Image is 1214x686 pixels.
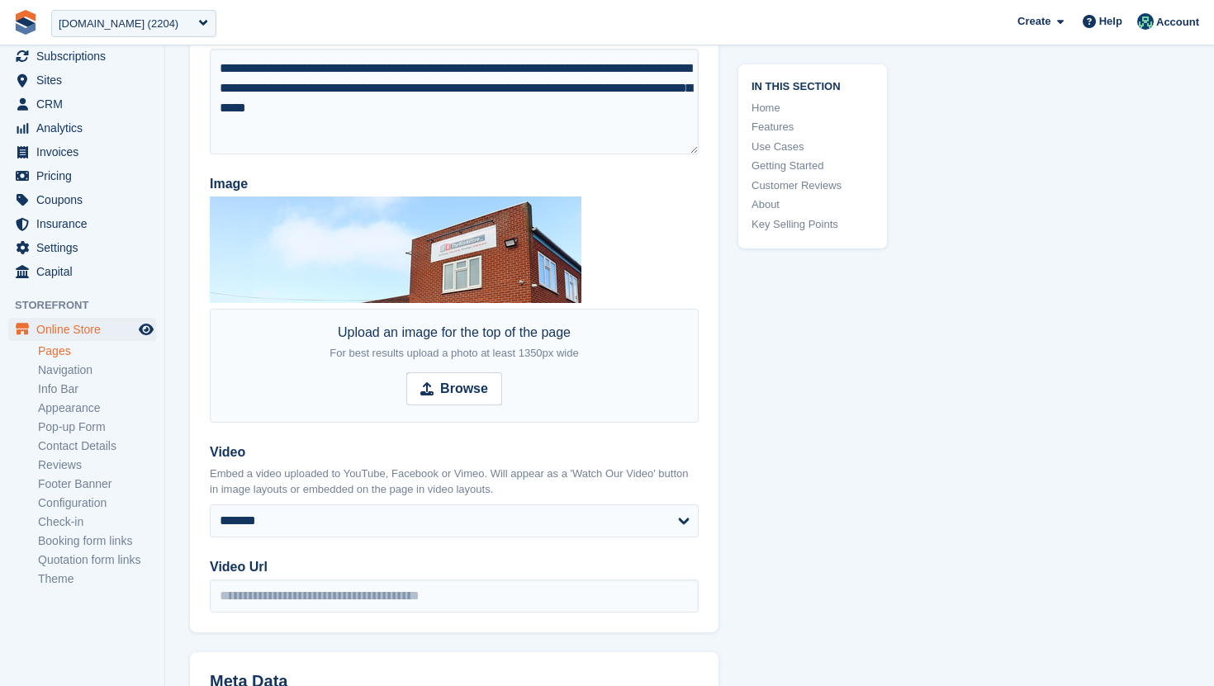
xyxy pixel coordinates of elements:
[36,45,135,68] span: Subscriptions
[8,318,156,341] a: menu
[8,69,156,92] a: menu
[210,442,699,462] label: Video
[210,174,699,194] label: Image
[1156,14,1199,31] span: Account
[38,400,156,416] a: Appearance
[8,92,156,116] a: menu
[8,164,156,187] a: menu
[38,381,156,397] a: Info Bar
[8,212,156,235] a: menu
[752,78,874,93] span: In this section
[752,177,874,194] a: Customer Reviews
[38,438,156,454] a: Contact Details
[752,100,874,116] a: Home
[36,318,135,341] span: Online Store
[38,362,156,378] a: Navigation
[752,158,874,174] a: Getting Started
[210,557,699,577] label: Video Url
[8,116,156,140] a: menu
[38,514,156,530] a: Check-in
[38,419,156,435] a: Pop-up Form
[210,466,699,498] p: Embed a video uploaded to YouTube, Facebook or Vimeo. Will appear as a 'Watch Our Video' button i...
[38,495,156,511] a: Configuration
[38,571,156,587] a: Theme
[752,139,874,155] a: Use Cases
[752,216,874,233] a: Key Selling Points
[38,457,156,473] a: Reviews
[38,552,156,568] a: Quotation form links
[36,236,135,259] span: Settings
[36,260,135,283] span: Capital
[36,140,135,163] span: Invoices
[36,164,135,187] span: Pricing
[8,188,156,211] a: menu
[330,347,578,359] span: For best results upload a photo at least 1350px wide
[38,533,156,549] a: Booking form links
[1017,13,1050,30] span: Create
[8,236,156,259] a: menu
[752,196,874,213] a: About
[1137,13,1154,30] img: Jennifer Ofodile
[1099,13,1122,30] span: Help
[36,69,135,92] span: Sites
[136,319,156,339] a: Preview store
[752,119,874,135] a: Features
[38,476,156,492] a: Footer Banner
[38,343,156,359] a: Pages
[210,196,581,303] img: Website%20Long%20Banners%20(1).jpg
[15,297,164,314] span: Storefront
[13,10,38,35] img: stora-icon-8386f47178a22dfd0bd8f6a31ec36ba5ce8667c1dd55bd0f319d3a0aa187defe.svg
[8,45,156,68] a: menu
[8,140,156,163] a: menu
[440,379,488,399] strong: Browse
[406,372,502,405] input: Browse
[330,323,578,362] div: Upload an image for the top of the page
[8,260,156,283] a: menu
[59,16,178,32] div: [DOMAIN_NAME] (2204)
[36,212,135,235] span: Insurance
[36,92,135,116] span: CRM
[36,188,135,211] span: Coupons
[36,116,135,140] span: Analytics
